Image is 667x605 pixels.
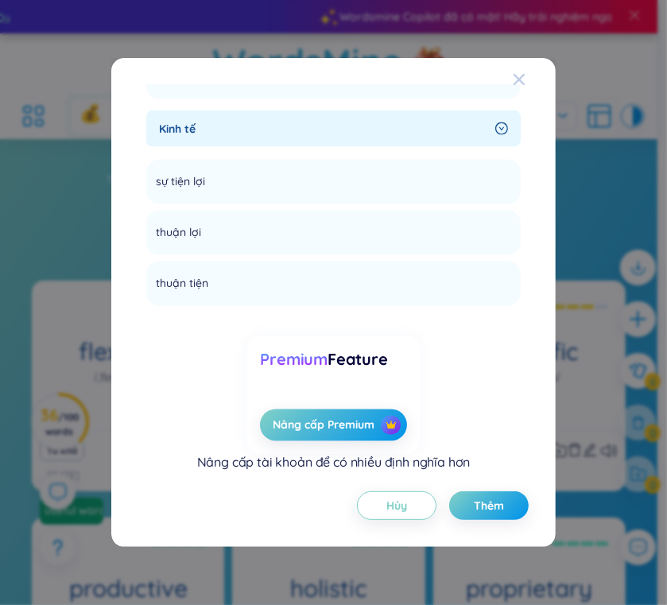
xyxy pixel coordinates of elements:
[495,122,508,135] span: right-circle
[260,349,406,371] div: Feature
[159,120,489,138] span: Kinh tế
[474,498,504,514] span: Thêm
[260,350,328,370] span: Premium
[513,58,556,101] button: Close
[156,223,201,242] span: thuận lợi
[197,454,471,471] div: Nâng cấp tài khoản để có nhiều định nghĩa hơn
[386,420,397,431] img: crown icon
[156,274,208,293] span: thuận tiện
[156,173,205,192] span: sự tiện lợi
[273,417,374,433] span: Nâng cấp Premium
[386,498,407,514] span: Hủy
